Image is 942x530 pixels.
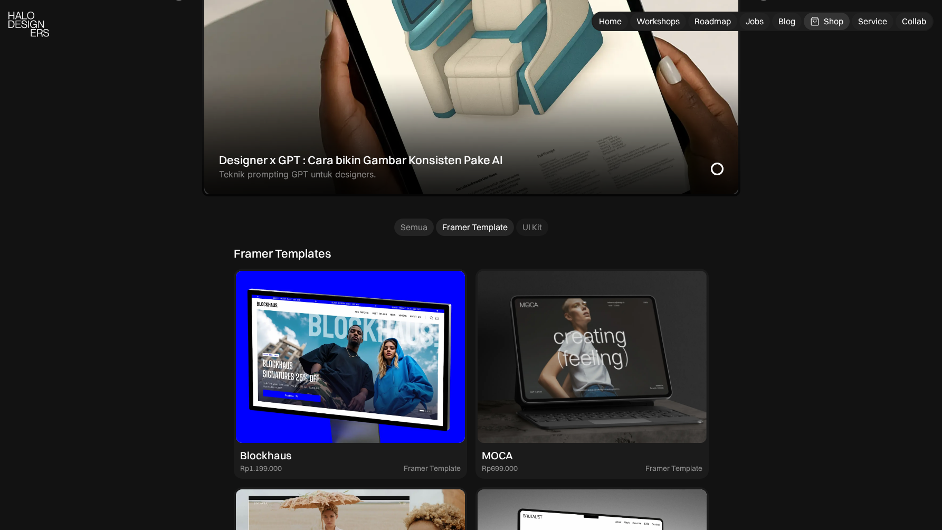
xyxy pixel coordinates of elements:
[896,13,933,30] a: Collab
[645,464,702,473] div: Framer Template
[902,16,926,27] div: Collab
[442,222,508,233] div: Framer Template
[482,449,513,462] div: MOCA
[824,16,843,27] div: Shop
[852,13,893,30] a: Service
[401,222,427,233] div: Semua
[630,13,686,30] a: Workshops
[778,16,795,27] div: Blog
[240,449,291,462] div: Blockhaus
[858,16,887,27] div: Service
[404,464,461,473] div: Framer Template
[482,464,518,473] div: Rp699.000
[772,13,802,30] a: Blog
[746,16,764,27] div: Jobs
[234,247,331,260] div: Framer Templates
[593,13,628,30] a: Home
[804,13,850,30] a: Shop
[739,13,770,30] a: Jobs
[688,13,737,30] a: Roadmap
[522,222,542,233] div: UI Kit
[234,269,467,479] a: BlockhausRp1.199.000Framer Template
[694,16,731,27] div: Roadmap
[240,464,282,473] div: Rp1.199.000
[475,269,709,479] a: MOCARp699.000Framer Template
[636,16,680,27] div: Workshops
[599,16,622,27] div: Home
